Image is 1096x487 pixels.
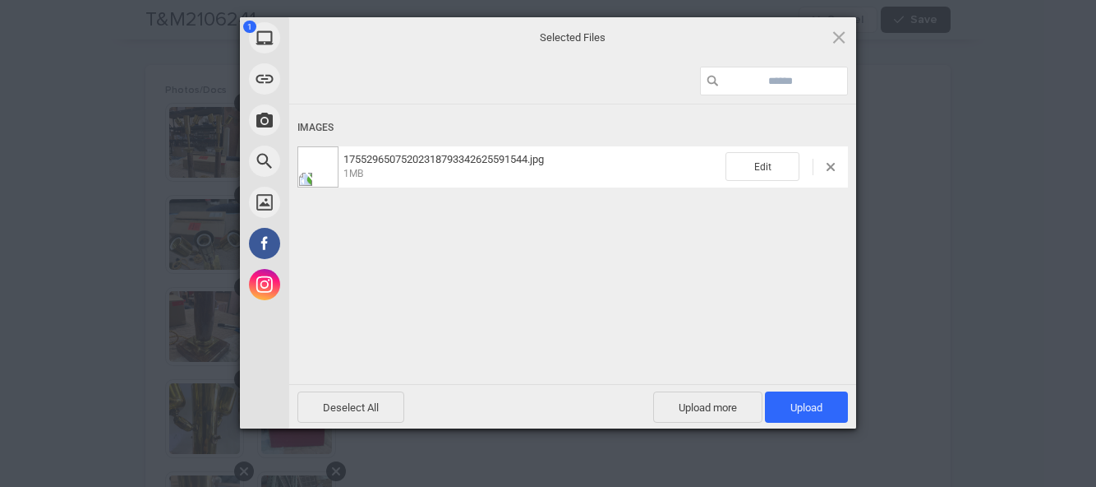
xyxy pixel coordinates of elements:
[240,264,437,305] div: Instagram
[790,401,822,414] span: Upload
[240,100,437,141] div: Take Photo
[240,58,437,100] div: Link (URL)
[653,392,762,423] span: Upload more
[408,30,737,45] span: Selected Files
[830,28,848,46] span: Click here or hit ESC to close picker
[343,168,363,179] span: 1MB
[343,153,544,165] span: 17552965075202318793342625591544.jpg
[297,392,404,423] span: Deselect All
[765,392,848,423] span: Upload
[240,17,437,58] div: My Device
[297,113,848,143] div: Images
[240,141,437,182] div: Web Search
[243,21,256,33] span: 1
[240,182,437,223] div: Unsplash
[240,223,437,264] div: Facebook
[338,153,725,180] span: 17552965075202318793342625591544.jpg
[297,146,338,188] img: 26ef2b9b-aede-44c8-8fb8-33ae98cde4e0
[725,152,799,181] span: Edit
